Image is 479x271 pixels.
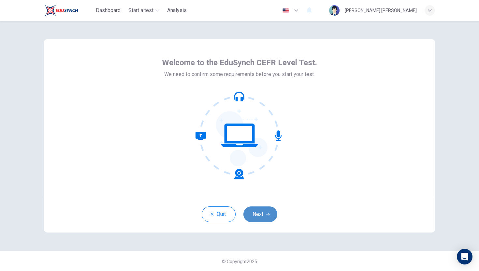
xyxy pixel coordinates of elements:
[222,259,257,264] span: © Copyright 2025
[165,5,189,16] button: Analysis
[165,5,189,16] div: You need a license to access this content
[243,206,277,222] button: Next
[96,7,121,14] span: Dashboard
[128,7,153,14] span: Start a test
[93,5,123,16] button: Dashboard
[44,4,78,17] img: EduSynch logo
[345,7,417,14] div: [PERSON_NAME] [PERSON_NAME]
[126,5,162,16] button: Start a test
[164,70,315,78] span: We need to confirm some requirements before you start your test.
[202,206,236,222] button: Quit
[162,57,317,68] span: Welcome to the EduSynch CEFR Level Test.
[457,249,472,264] div: Open Intercom Messenger
[282,8,290,13] img: en
[167,7,187,14] span: Analysis
[44,4,93,17] a: EduSynch logo
[329,5,340,16] img: Profile picture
